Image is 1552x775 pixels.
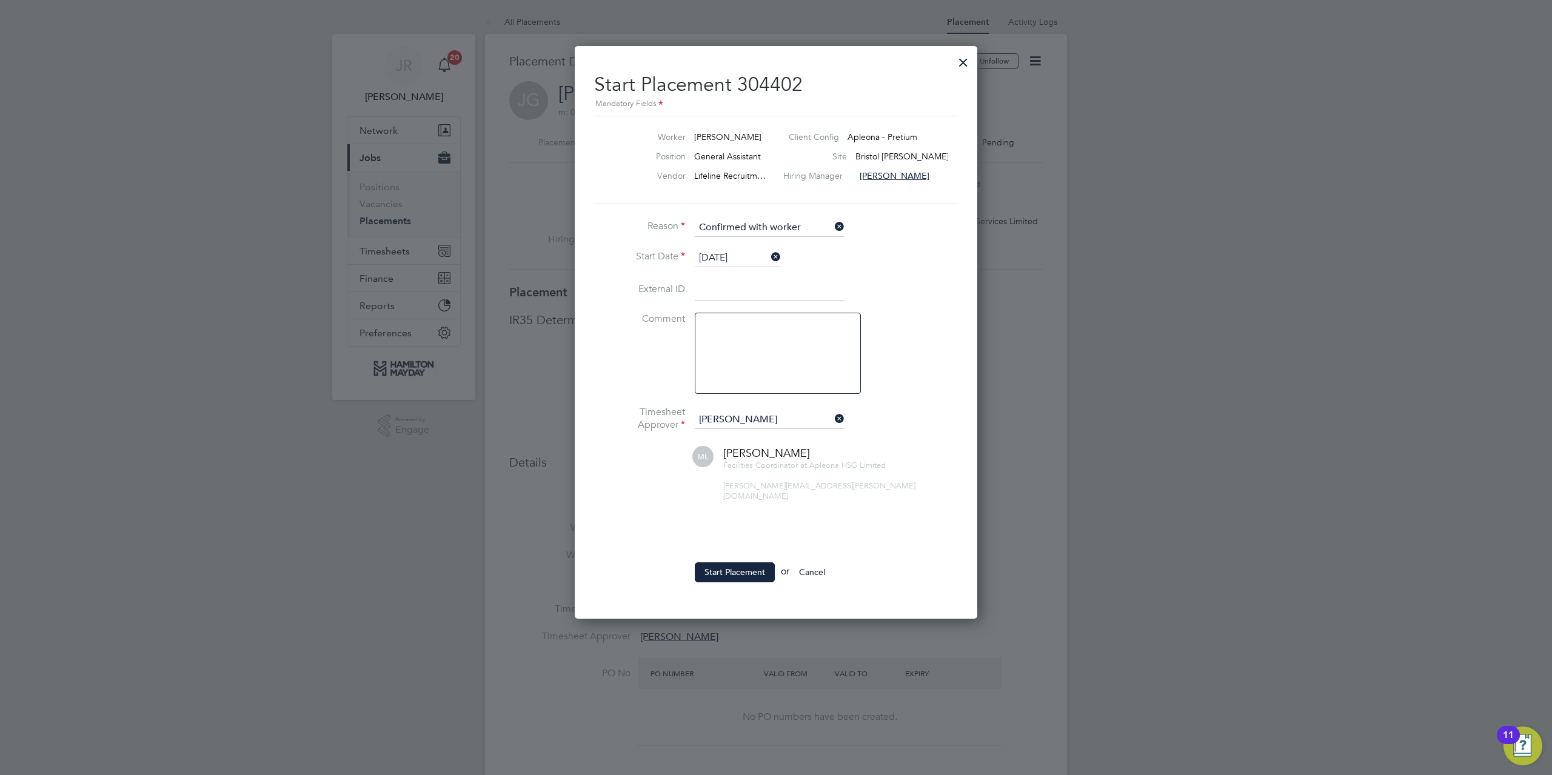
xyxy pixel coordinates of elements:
span: [PERSON_NAME] [860,170,929,181]
span: Facilities Coordinator at [723,460,807,470]
button: Open Resource Center, 11 new notifications [1503,727,1542,765]
label: Reason [594,220,685,233]
span: [PERSON_NAME] [694,131,761,142]
input: Select one [695,219,845,237]
label: Site [798,151,847,162]
h2: Start Placement 304402 [594,63,958,111]
label: Worker [619,131,686,142]
label: External ID [594,283,685,296]
label: Timesheet Approver [594,406,685,431]
input: Search for... [695,411,845,429]
span: Bristol [PERSON_NAME] Squibb Pharmac… [855,151,1023,162]
li: or [594,562,958,594]
label: Client Config [789,131,839,142]
div: 11 [1503,735,1514,751]
button: Cancel [789,562,835,582]
span: General Assistant [694,151,761,162]
label: Position [619,151,686,162]
span: Apleona HSG Limited [809,460,886,470]
span: [PERSON_NAME][EMAIL_ADDRESS][PERSON_NAME][DOMAIN_NAME] [723,481,915,501]
span: ML [692,446,714,467]
input: Select one [695,249,781,267]
span: Apleona - Pretium [848,131,917,142]
label: Vendor [619,170,686,181]
label: Hiring Manager [783,170,851,181]
span: Lifeline Recruitm… [694,170,766,181]
span: [PERSON_NAME] [723,446,810,460]
label: Comment [594,313,685,325]
div: Mandatory Fields [594,98,958,111]
button: Start Placement [695,562,775,582]
label: Start Date [594,250,685,263]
